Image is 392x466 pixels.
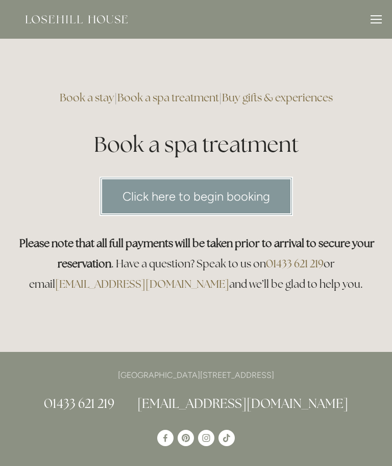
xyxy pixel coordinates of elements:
a: [EMAIL_ADDRESS][DOMAIN_NAME] [137,395,348,412]
a: Losehill House Hotel & Spa [157,430,174,446]
a: TikTok [218,430,235,446]
a: 01433 621 219 [266,257,324,270]
h3: | | [16,88,376,108]
a: Buy gifts & experiences [222,91,333,104]
p: [GEOGRAPHIC_DATA][STREET_ADDRESS] [16,368,376,382]
a: Pinterest [178,430,194,446]
a: [EMAIL_ADDRESS][DOMAIN_NAME] [55,277,229,291]
a: Book a stay [60,91,114,104]
a: 01433 621 219 [44,395,114,412]
h1: Book a spa treatment [16,129,376,159]
a: Instagram [198,430,214,446]
a: Book a spa treatment [117,91,219,104]
h3: . Have a question? Speak to us on or email and we’ll be glad to help you. [16,233,376,294]
strong: Please note that all full payments will be taken prior to arrival to secure your reservation [19,236,377,270]
a: Click here to begin booking [100,177,293,216]
img: Losehill House [26,15,128,23]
